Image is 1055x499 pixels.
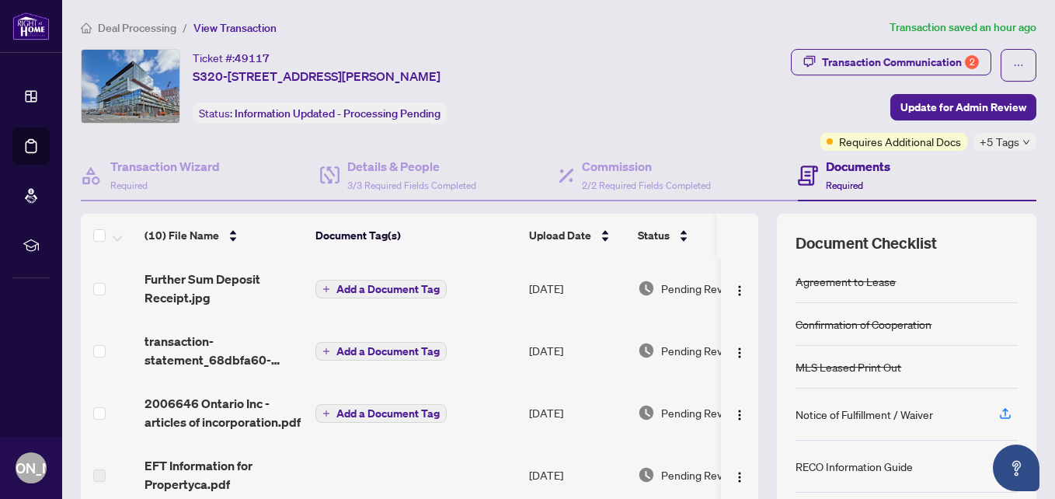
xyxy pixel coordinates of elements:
span: 2/2 Required Fields Completed [582,180,711,191]
span: Status [638,227,670,244]
span: Add a Document Tag [336,408,440,419]
div: RECO Information Guide [796,458,913,475]
div: Status: [193,103,447,124]
span: Update for Admin Review [900,95,1026,120]
span: +5 Tags [980,133,1019,151]
span: 2006646 Ontario Inc - articles of incorporation.pdf [144,394,303,431]
img: Logo [733,284,746,297]
th: Status [632,214,764,257]
td: [DATE] [523,382,632,444]
span: Required [110,180,148,191]
span: Add a Document Tag [336,346,440,357]
span: Pending Review [661,342,739,359]
button: Update for Admin Review [890,94,1036,120]
img: Logo [733,347,746,359]
span: Document Checklist [796,232,937,254]
div: Confirmation of Cooperation [796,316,931,333]
li: / [183,19,187,37]
span: plus [322,410,330,417]
span: Add a Document Tag [336,284,440,295]
div: Transaction Communication [822,50,979,75]
div: Agreement to Lease [796,273,896,290]
button: Transaction Communication2 [791,49,991,75]
span: Further Sum Deposit Receipt.jpg [144,270,303,307]
button: Open asap [993,445,1039,491]
span: (10) File Name [144,227,219,244]
span: plus [322,285,330,293]
img: Logo [733,471,746,483]
span: transaction-statement_68dbfa60-5dab-a9dc-ac8d-a2d206b18c2a_en_a17495.pdf [144,332,303,369]
th: (10) File Name [138,214,309,257]
span: 3/3 Required Fields Completed [347,180,476,191]
div: Notice of Fulfillment / Waiver [796,406,933,423]
span: ellipsis [1013,60,1024,71]
th: Upload Date [523,214,632,257]
h4: Details & People [347,157,476,176]
div: Ticket #: [193,49,270,67]
h4: Documents [826,157,890,176]
h4: Commission [582,157,711,176]
img: Document Status [638,342,655,359]
button: Add a Document Tag [315,280,447,298]
span: EFT Information for Propertyca.pdf [144,456,303,494]
span: Requires Additional Docs [839,133,961,150]
button: Add a Document Tag [315,404,447,423]
img: IMG-C12283896_1.jpg [82,50,179,123]
td: [DATE] [523,319,632,382]
article: Transaction saved an hour ago [890,19,1036,37]
img: Document Status [638,466,655,483]
h4: Transaction Wizard [110,157,220,176]
img: Document Status [638,404,655,421]
button: Add a Document Tag [315,403,447,424]
span: S320-[STREET_ADDRESS][PERSON_NAME] [193,67,440,85]
div: MLS Leased Print Out [796,358,901,375]
span: View Transaction [193,21,277,35]
img: logo [12,12,50,40]
span: plus [322,347,330,355]
button: Add a Document Tag [315,342,447,361]
img: Logo [733,409,746,421]
span: Information Updated - Processing Pending [235,106,440,120]
span: Deal Processing [98,21,176,35]
button: Logo [727,276,752,301]
span: Pending Review [661,466,739,483]
button: Logo [727,400,752,425]
span: down [1022,138,1030,146]
span: home [81,23,92,33]
button: Add a Document Tag [315,279,447,299]
button: Logo [727,338,752,363]
span: 49117 [235,51,270,65]
div: 2 [965,55,979,69]
button: Logo [727,462,752,487]
button: Add a Document Tag [315,341,447,361]
span: Pending Review [661,404,739,421]
span: Upload Date [529,227,591,244]
span: Pending Review [661,280,739,297]
th: Document Tag(s) [309,214,523,257]
span: Required [826,180,863,191]
img: Document Status [638,280,655,297]
td: [DATE] [523,257,632,319]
